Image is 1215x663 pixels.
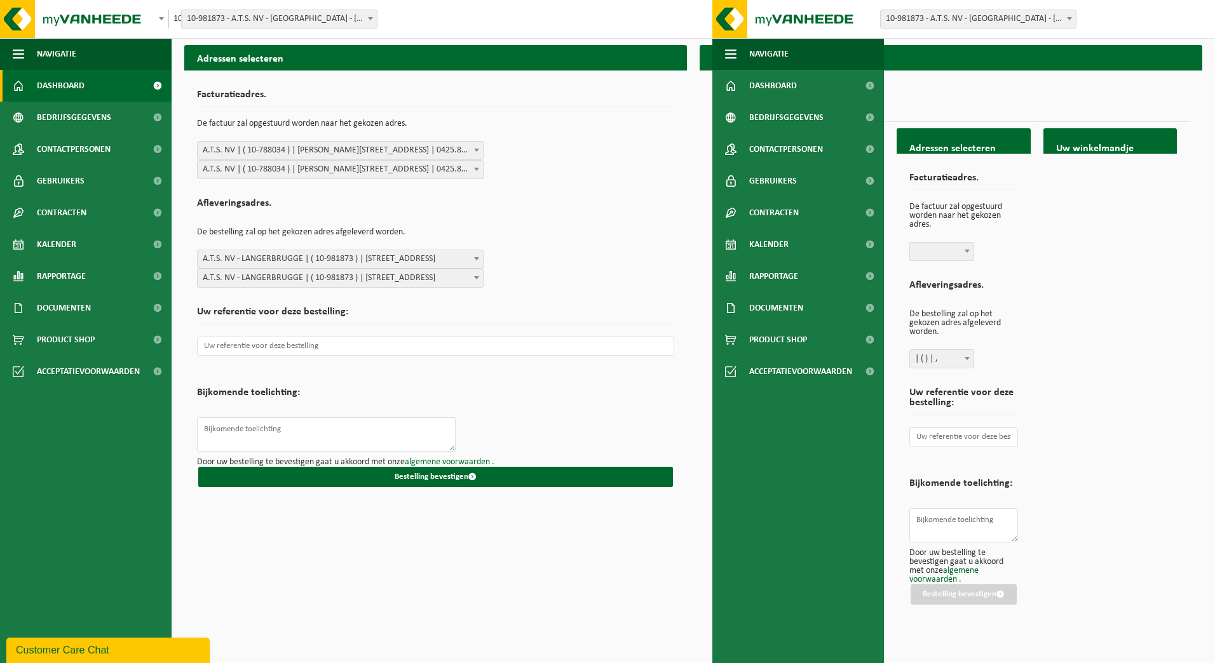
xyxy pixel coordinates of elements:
[197,387,300,405] h2: Bijkomende toelichting:
[37,70,85,102] span: Dashboard
[184,45,687,70] h2: Adressen selecteren
[749,133,823,165] span: Contactpersonen
[749,324,807,356] span: Product Shop
[749,38,789,70] span: Navigatie
[6,635,212,663] iframe: chat widget
[168,10,169,29] span: 10-981873 - A.T.S. NV - LANGERBRUGGE - GENT
[749,70,797,102] span: Dashboard
[37,260,86,292] span: Rapportage
[712,70,884,102] a: Dashboard
[198,142,483,159] span: A.T.S. NV | ( 10-788034 ) | KAREL DE ROOSESTRAAT 15, 9820 MERELBEKE | 0425.815.647
[198,250,483,268] span: A.T.S. NV - LANGERBRUGGE | ( 10-981873 ) | LANGERBRUGGEKAAI 15, 9000 GENT
[909,566,979,584] a: algemene voorwaarden .
[911,584,1017,605] button: Bestelling bevestigen
[37,229,76,260] span: Kalender
[700,45,1202,70] h2: Uw winkelmandje
[198,161,483,178] span: A.T.S. NV | ( 10-788034 ) | KAREL DE ROOSESTRAAT 15, 9820 MERELBEKE | 0425.815.647
[749,165,797,197] span: Gebruikers
[197,160,484,179] span: A.T.S. NV | ( 10-788034 ) | KAREL DE ROOSESTRAAT 15, 9820 MERELBEKE | 0425.815.647
[712,165,884,197] a: Gebruikers
[37,356,140,387] span: Acceptatievoorwaarden
[897,135,1031,163] h2: Adressen selecteren
[910,350,974,368] span: | ( ) | ,
[1043,135,1178,163] h2: Uw winkelmandje
[712,197,884,229] a: Contracten
[749,229,789,260] span: Kalender
[405,457,494,467] a: algemene voorwaarden .
[749,102,824,133] span: Bedrijfsgegevens
[712,102,884,133] a: Bedrijfsgegevens
[197,113,674,135] p: De factuur zal opgestuurd worden naar het gekozen adres.
[749,260,798,292] span: Rapportage
[197,90,674,107] h2: Facturatieadres.
[37,165,85,197] span: Gebruikers
[197,141,484,160] span: A.T.S. NV | ( 10-788034 ) | KAREL DE ROOSESTRAAT 15, 9820 MERELBEKE | 0425.815.647
[909,304,1018,343] p: De bestelling zal op het gekozen adres afgeleverd worden.
[712,38,884,70] button: Navigatie
[749,356,852,387] span: Acceptatievoorwaarden
[37,324,95,356] span: Product Shop
[909,349,974,368] span: | ( ) | ,
[198,269,483,287] span: A.T.S. NV - LANGERBRUGGE | ( 10-981873 ) | LANGERBRUGGEKAAI 15, 9000 GENT
[909,427,1018,446] input: Uw referentie voor deze bestelling
[197,269,484,288] span: A.T.S. NV - LANGERBRUGGE | ( 10-981873 ) | LANGERBRUGGEKAAI 15, 9000 GENT
[749,197,799,229] span: Contracten
[712,292,884,324] a: Documenten
[909,549,1018,584] p: Door uw bestelling te bevestigen gaat u akkoord met onze
[37,292,91,324] span: Documenten
[197,250,484,269] span: A.T.S. NV - LANGERBRUGGE | ( 10-981873 ) | LANGERBRUGGEKAAI 15, 9000 GENT
[880,10,1076,29] span: 10-981873 - A.T.S. NV - LANGERBRUGGE - GENT
[909,280,1018,297] h2: Afleveringsadres.
[881,10,1076,28] span: 10-981873 - A.T.S. NV - LANGERBRUGGE - GENT
[37,102,111,133] span: Bedrijfsgegevens
[197,307,674,324] h2: Uw referentie voor deze bestelling:
[712,260,884,292] a: Rapportage
[712,324,884,356] a: Product Shop
[37,38,76,70] span: Navigatie
[37,197,86,229] span: Contracten
[712,133,884,165] a: Contactpersonen
[197,458,674,467] p: Door uw bestelling te bevestigen gaat u akkoord met onze
[197,337,674,356] input: Uw referentie voor deze bestelling
[909,387,1018,415] h2: Uw referentie voor deze bestelling:
[197,198,674,215] h2: Afleveringsadres.
[909,196,1018,236] p: De factuur zal opgestuurd worden naar het gekozen adres.
[181,10,377,29] span: 10-981873 - A.T.S. NV - LANGERBRUGGE - GENT
[37,133,111,165] span: Contactpersonen
[197,222,674,243] p: De bestelling zal op het gekozen adres afgeleverd worden.
[168,10,186,28] span: 10-981873 - A.T.S. NV - LANGERBRUGGE - GENT
[909,478,1012,495] h2: Bijkomende toelichting:
[749,292,803,324] span: Documenten
[712,229,884,260] a: Kalender
[712,356,884,387] a: Acceptatievoorwaarden
[909,173,1018,190] h2: Facturatieadres.
[182,10,377,28] span: 10-981873 - A.T.S. NV - LANGERBRUGGE - GENT
[198,467,673,487] button: Bestelling bevestigen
